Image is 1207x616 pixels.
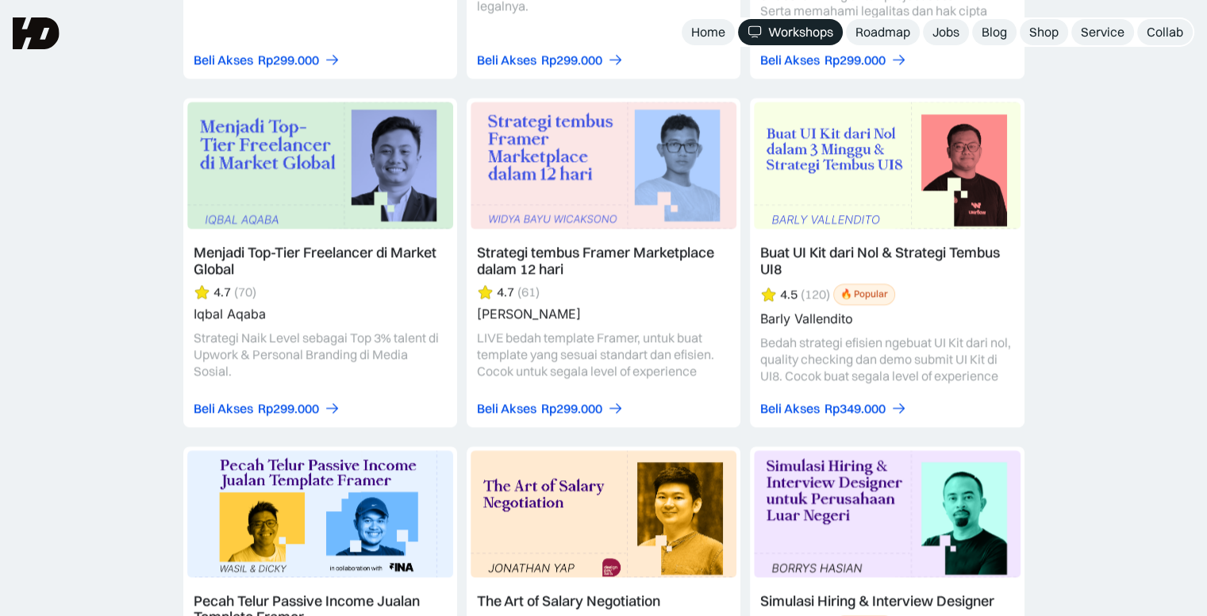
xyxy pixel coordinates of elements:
div: Beli Akses [477,52,536,68]
div: Roadmap [855,24,910,40]
a: Beli AksesRp299.000 [477,52,624,68]
div: Rp299.000 [541,400,602,417]
a: Service [1071,19,1134,45]
div: Shop [1029,24,1059,40]
div: Beli Akses [760,400,820,417]
a: Roadmap [846,19,920,45]
a: Shop [1020,19,1068,45]
div: Beli Akses [477,400,536,417]
div: Home [691,24,725,40]
a: Workshops [738,19,843,45]
div: Rp299.000 [258,52,319,68]
a: Home [682,19,735,45]
a: Beli AksesRp299.000 [194,400,340,417]
div: Beli Akses [194,52,253,68]
div: Jobs [932,24,959,40]
a: Beli AksesRp299.000 [477,400,624,417]
div: Rp349.000 [825,400,886,417]
div: Rp299.000 [825,52,886,68]
div: Beli Akses [194,400,253,417]
div: Service [1081,24,1124,40]
div: Rp299.000 [258,400,319,417]
a: Beli AksesRp349.000 [760,400,907,417]
a: Collab [1137,19,1193,45]
div: Blog [982,24,1007,40]
a: Beli AksesRp299.000 [760,52,907,68]
a: Blog [972,19,1017,45]
div: Beli Akses [760,52,820,68]
div: Collab [1147,24,1183,40]
div: Workshops [768,24,833,40]
a: Jobs [923,19,969,45]
a: Beli AksesRp299.000 [194,52,340,68]
div: Rp299.000 [541,52,602,68]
